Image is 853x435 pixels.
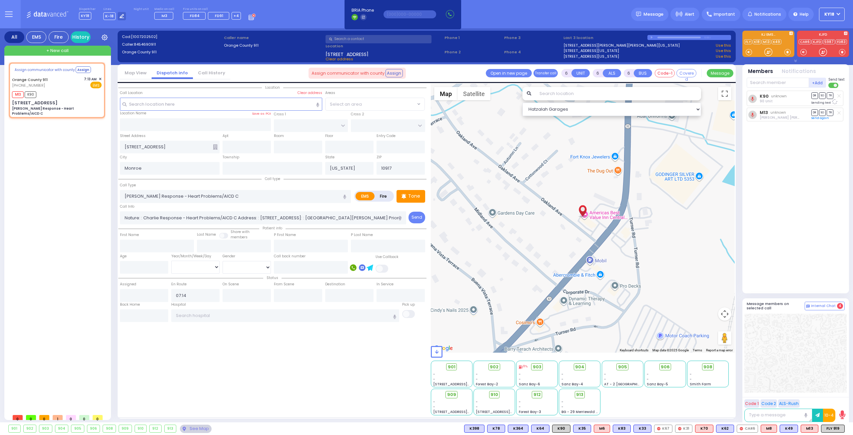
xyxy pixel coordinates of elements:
[762,39,771,44] a: M13
[408,193,420,200] p: Tone
[604,382,653,387] span: AT - 2 [GEOGRAPHIC_DATA]
[690,372,692,377] span: -
[84,77,97,82] span: 7:13 AM
[737,425,758,433] div: CAR6
[325,155,335,160] label: State
[811,116,829,120] a: Send again
[224,35,324,41] label: Caller name
[134,42,156,47] span: 8454690911
[770,110,786,115] span: unknown
[12,106,102,116] div: [PERSON_NAME] Response - Heart Problems/AICD C
[39,415,49,420] span: 0
[120,254,127,259] label: Age
[234,13,239,18] span: +4
[695,425,713,433] div: K70
[103,12,116,20] span: K-18
[561,382,583,387] span: Sanz Bay-4
[476,382,498,387] span: Forest Bay-2
[223,282,239,287] label: On Scene
[263,275,282,280] span: Status
[384,10,436,18] input: (000)000-00000
[703,364,712,370] span: 908
[274,112,286,117] label: Cross 1
[193,70,230,76] a: Call History
[190,13,200,18] span: FD84
[487,425,505,433] div: K78
[707,69,733,77] button: Message
[39,425,52,432] div: 903
[476,372,478,377] span: -
[432,344,454,353] img: Google
[754,11,781,17] span: Notifications
[223,155,239,160] label: Township
[576,391,583,398] span: 913
[356,192,375,200] label: EMS
[760,99,773,104] span: 90 Unit
[66,415,76,420] span: 0
[402,302,415,307] label: Pick up
[448,364,455,370] span: 901
[274,232,296,238] label: P First Name
[740,427,743,430] img: red-radio-icon.svg
[352,7,374,13] span: BRIA Phone
[827,109,833,116] span: TR
[819,8,845,21] button: KY18
[675,425,692,433] div: K31
[12,83,45,88] span: [PHONE_NUMBER]
[486,69,532,77] a: Open in new page
[797,33,849,38] label: KJFD
[135,425,147,432] div: 910
[24,425,36,432] div: 902
[120,111,146,116] label: Location Name
[99,76,102,82] span: ✕
[447,391,456,398] span: 909
[519,409,541,414] span: Forest Bay-3
[519,377,521,382] span: -
[633,425,651,433] div: K33
[647,372,649,377] span: -
[678,427,681,430] img: red-radio-icon.svg
[49,31,69,43] div: Fire
[444,49,502,55] span: Phone 2
[122,34,222,40] label: Cad:
[780,425,798,433] div: K49
[120,282,136,287] label: Assigned
[811,101,839,105] span: Sending text
[122,49,222,55] label: Orange County 911
[120,98,323,110] input: Search location here
[718,87,731,100] button: Toggle fullscreen view
[563,54,619,59] a: [STREET_ADDRESS][US_STATE]
[561,377,563,382] span: -
[508,425,528,433] div: BLS
[274,282,294,287] label: From Scene
[120,183,136,188] label: Call Type
[716,48,731,54] a: Use this
[552,425,570,433] div: K90
[714,11,735,17] span: Important
[634,69,652,77] button: BUS
[657,427,660,430] img: red-radio-icon.svg
[809,78,826,88] button: +Add
[613,425,631,433] div: K83
[519,404,521,409] span: -
[55,425,68,432] div: 904
[533,391,541,398] span: 912
[742,33,794,38] label: KJ EMS...
[490,391,498,398] span: 910
[131,34,157,39] span: [1007202502]
[811,304,836,308] span: Internal Chat
[162,13,167,18] span: M3
[508,425,528,433] div: K364
[351,112,364,117] label: Cross 2
[274,254,306,259] label: Call back number
[661,364,670,370] span: 906
[312,70,385,77] span: Assign communicator with county
[747,302,805,310] h5: Message members on selected call
[433,377,435,382] span: -
[120,204,134,209] label: Call Info
[563,35,647,41] label: Last 3 location
[778,399,800,408] button: ALS-Rush
[636,12,641,17] img: message.svg
[409,212,425,223] button: Send
[836,39,847,44] a: FD83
